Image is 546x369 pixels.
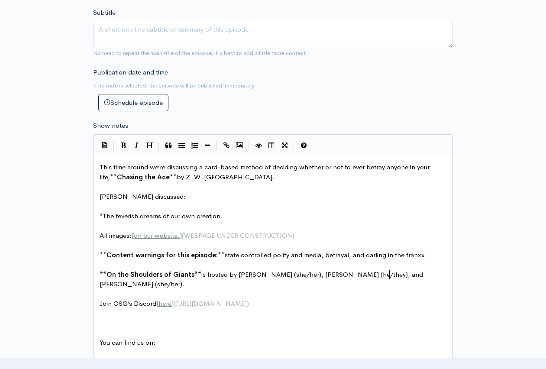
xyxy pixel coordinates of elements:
[100,299,251,307] span: Join OSG’s Discord
[100,163,431,181] span: This time around we’re discussing a card-based method of deciding whether or not to ever betray a...
[252,139,265,152] button: Toggle Preview
[93,49,307,57] small: No need to repeat the main title of the episode, it's best to add a little more context.
[176,299,247,307] span: [URL][DOMAIN_NAME]
[175,139,188,152] button: Generic List
[297,139,310,152] button: Markdown Guide
[100,338,159,346] span: You can find us on:
[98,94,168,112] button: Schedule episode
[117,139,130,152] button: Bold
[113,141,114,151] i: |
[201,139,214,152] button: Insert Horizontal Line
[162,139,175,152] button: Quote
[174,299,176,307] span: (
[93,121,128,131] label: Show notes
[93,8,116,18] label: Subtitle
[143,139,156,152] button: Heading
[171,299,174,307] span: ]
[93,82,255,89] small: If no date is selected, the episode will be published immediately.
[156,299,158,307] span: [
[100,270,425,288] span: is hosted by [PERSON_NAME] (she/her), [PERSON_NAME] (he/they), and [PERSON_NAME] (she/her).
[100,251,427,259] span: state controlled polity and media, betrayal, and darling in the franxx.
[182,231,184,240] span: (
[107,270,194,278] span: On the Shoulders of Giants
[278,139,291,152] button: Toggle Fullscreen
[184,231,292,240] span: WEBPAGE UNDER CONSTRUCTION
[98,139,111,152] button: Insert Show Notes Template
[265,139,278,152] button: Toggle Side by Side
[220,139,233,152] button: Create Link
[134,231,180,240] span: on our website.
[93,68,168,78] label: Publication date and time
[158,299,171,307] span: here
[188,139,201,152] button: Numbered List
[100,192,186,201] span: [PERSON_NAME] discussed:
[292,231,294,240] span: )
[100,231,296,240] span: All images:
[294,141,294,151] i: |
[130,139,143,152] button: Italic
[103,212,223,220] span: The feverish dreams of our own creation.
[180,231,182,240] span: ]
[107,251,218,259] span: Content warnings for this episode:
[247,299,249,307] span: )
[132,231,134,240] span: [
[233,139,246,152] button: Insert Image
[117,173,170,181] span: Chasing the Ace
